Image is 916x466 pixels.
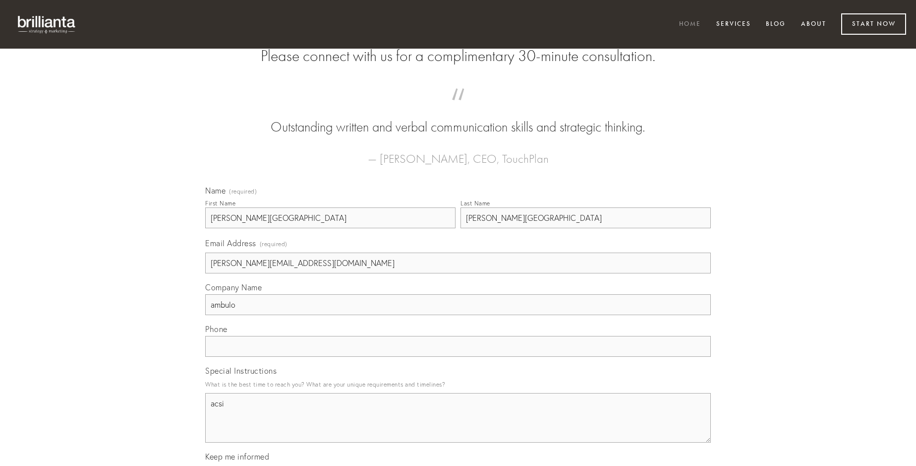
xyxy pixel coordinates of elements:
[205,186,226,196] span: Name
[205,452,269,462] span: Keep me informed
[205,366,277,376] span: Special Instructions
[205,282,262,292] span: Company Name
[759,16,792,33] a: Blog
[221,98,695,118] span: “
[260,237,287,251] span: (required)
[229,189,257,195] span: (required)
[460,200,490,207] div: Last Name
[205,238,256,248] span: Email Address
[205,324,228,334] span: Phone
[221,98,695,137] blockquote: Outstanding written and verbal communication skills and strategic thinking.
[10,10,84,39] img: brillianta - research, strategy, marketing
[673,16,707,33] a: Home
[205,200,235,207] div: First Name
[841,13,906,35] a: Start Now
[221,137,695,169] figcaption: — [PERSON_NAME], CEO, TouchPlan
[710,16,757,33] a: Services
[795,16,833,33] a: About
[205,393,711,443] textarea: acsi
[205,47,711,66] h2: Please connect with us for a complimentary 30-minute consultation.
[205,378,711,391] p: What is the best time to reach you? What are your unique requirements and timelines?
